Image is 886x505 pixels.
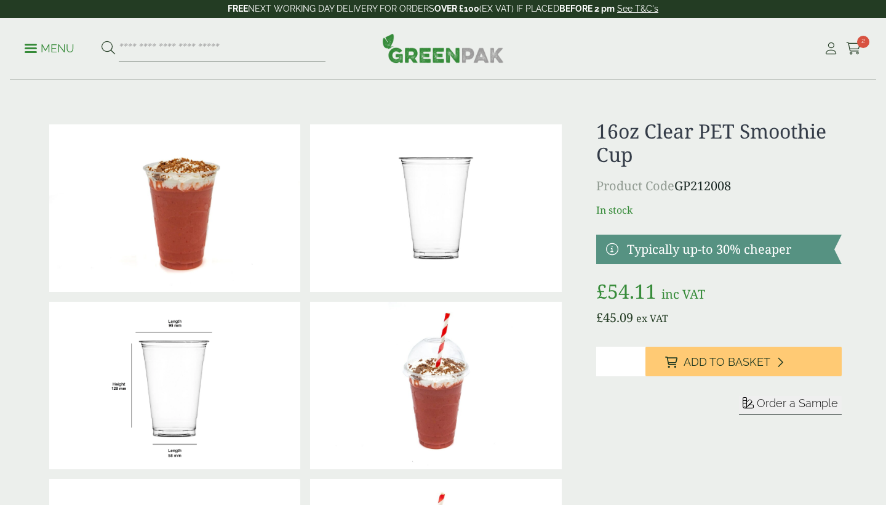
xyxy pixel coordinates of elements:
[617,4,658,14] a: See T&C's
[645,347,842,376] button: Add to Basket
[823,42,839,55] i: My Account
[596,278,607,304] span: £
[434,4,479,14] strong: OVER £100
[596,177,674,194] span: Product Code
[857,36,869,48] span: 2
[25,41,74,56] p: Menu
[596,309,603,326] span: £
[310,302,561,469] img: 16oz PET Smoothie Cup With Strawberry Milkshake And Cream With Domed Lid And Straw
[49,302,300,469] img: 16oz Smoothie
[661,286,705,302] span: inc VAT
[596,119,842,167] h1: 16oz Clear PET Smoothie Cup
[310,124,561,292] img: 16oz Clear PET Smoothie Cup 0
[596,278,657,304] bdi: 54.11
[684,355,770,369] span: Add to Basket
[636,312,668,325] span: ex VAT
[49,124,300,292] img: 16oz PET Smoothie Cup With Strawberry Milkshake And Cream
[739,396,842,415] button: Order a Sample
[596,177,842,195] p: GP212008
[757,397,838,410] span: Order a Sample
[596,203,842,217] p: In stock
[596,309,633,326] bdi: 45.09
[846,42,861,55] i: Cart
[846,39,861,58] a: 2
[382,33,504,63] img: GreenPak Supplies
[559,4,615,14] strong: BEFORE 2 pm
[25,41,74,54] a: Menu
[228,4,248,14] strong: FREE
